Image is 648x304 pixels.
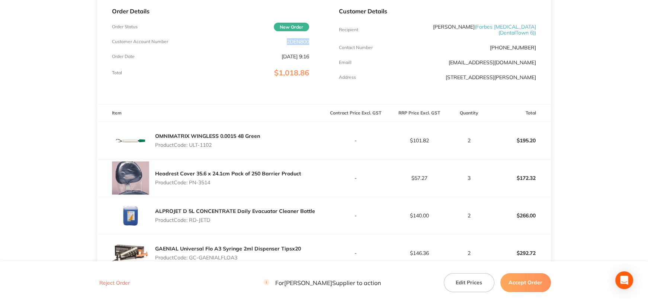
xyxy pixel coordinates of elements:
[488,244,551,262] p: $292.72
[97,279,132,286] button: Reject Order
[112,24,138,29] p: Order Status
[155,217,315,223] p: Product Code: RD-JETD
[274,68,309,77] span: $1,018.86
[112,54,135,59] p: Order Date
[388,175,451,181] p: $57.27
[388,104,451,122] th: RRP Price Excl. GST
[339,8,536,14] p: Customer Details
[112,197,149,234] img: bXB3OWM2NA
[263,279,381,286] p: For [PERSON_NAME] Supplier to action
[388,138,451,143] p: $101.82
[451,104,487,122] th: Quantity
[287,39,309,45] p: 2DEN800
[446,74,536,80] p: [STREET_ADDRESS][PERSON_NAME]
[155,245,301,252] a: GAENIAL Universal Flo A3 Syringe 2ml Dispenser Tipsx20
[324,250,387,256] p: -
[451,250,487,256] p: 2
[500,273,551,292] button: Accept Order
[487,104,551,122] th: Total
[324,104,388,122] th: Contract Price Excl. GST
[324,175,387,181] p: -
[155,208,315,214] a: ALPROJET D 5L CONCENTRATE Daily Evacuator Cleaner Bottle
[475,23,536,36] span: ( Forbes [MEDICAL_DATA] (DentalTown 6) )
[155,133,260,139] a: OMNIMATRIX WINGLESS 0.0015 48 Green
[155,142,260,148] p: Product Code: ULT-1102
[488,207,551,224] p: $266.00
[451,213,487,219] p: 2
[488,132,551,149] p: $195.20
[112,70,122,75] p: Total
[155,180,301,185] p: Product Code: PN-3514
[97,104,324,122] th: Item
[451,138,487,143] p: 2
[112,159,149,197] img: dzF5em50YQ
[324,138,387,143] p: -
[490,45,536,51] p: [PHONE_NUMBER]
[282,54,309,59] p: [DATE] 9:16
[112,235,149,272] img: dW00dnMzcg
[449,59,536,66] a: [EMAIL_ADDRESS][DOMAIN_NAME]
[155,170,301,177] a: Headrest Cover 35.6 x 24.1cm Pack of 250 Barrier Product
[155,255,301,261] p: Product Code: GC-GAENIALFLOA3
[388,213,451,219] p: $140.00
[339,45,373,50] p: Contact Number
[405,24,536,36] p: [PERSON_NAME]
[388,250,451,256] p: $146.36
[324,213,387,219] p: -
[451,175,487,181] p: 3
[339,60,352,65] p: Emaill
[112,8,309,14] p: Order Details
[112,39,168,44] p: Customer Account Number
[339,27,358,32] p: Recipient
[615,271,633,289] div: Open Intercom Messenger
[488,169,551,187] p: $172.32
[274,23,309,31] span: New Order
[112,122,149,159] img: MXk2bHp3cw
[339,75,356,80] p: Address
[444,273,494,292] button: Edit Prices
